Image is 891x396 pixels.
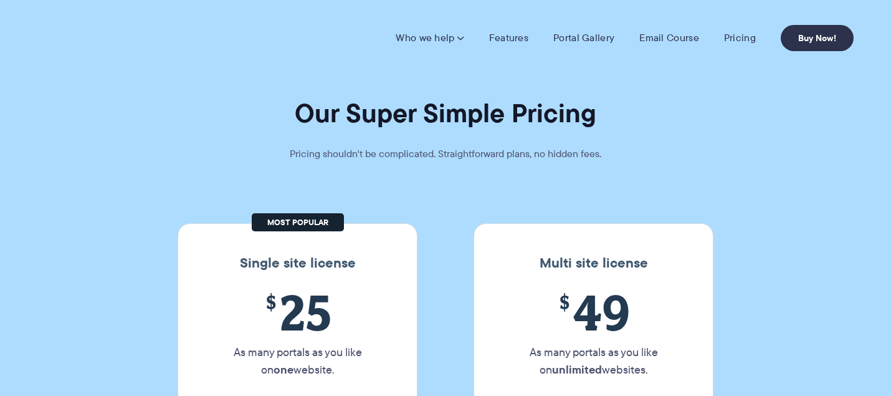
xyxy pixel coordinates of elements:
span: 25 [212,284,383,340]
strong: unlimited [552,361,602,378]
span: 49 [508,284,679,340]
p: As many portals as you like on website. [212,344,383,379]
a: Who we help [396,32,464,44]
a: Email Course [639,32,699,44]
a: Pricing [724,32,756,44]
h3: Single site license [191,255,404,271]
a: Buy Now! [781,25,854,51]
a: Portal Gallery [553,32,614,44]
p: Pricing shouldn't be complicated. Straightforward plans, no hidden fees. [259,145,632,163]
h3: Multi site license [487,255,700,271]
a: Features [489,32,528,44]
p: As many portals as you like on websites. [508,344,679,379]
strong: one [274,361,293,378]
